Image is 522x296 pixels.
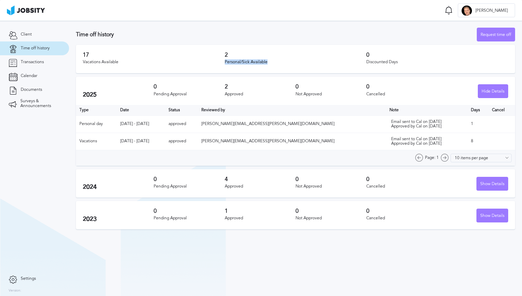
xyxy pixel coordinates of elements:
h3: 2 [225,52,367,58]
button: Show Details [476,177,508,191]
h3: 0 [296,176,366,182]
td: 8 [467,133,489,150]
button: Show Details [476,209,508,222]
span: Time off history [21,46,50,51]
h3: 17 [83,52,225,58]
th: Toggle SortBy [117,105,165,115]
h2: 2025 [83,91,154,98]
span: Surveys & Announcements [20,99,60,108]
h3: 0 [366,52,508,58]
td: Personal day [76,115,117,133]
th: Type [76,105,117,115]
th: Cancel [489,105,515,115]
h2: 2023 [83,216,154,223]
div: Personal/Sick Available [225,60,367,65]
span: Documents [21,87,42,92]
td: approved [165,115,198,133]
td: [DATE] - [DATE] [117,133,165,150]
div: Email sent to Cal on [DATE] Approved by Cal on [DATE] [391,137,460,146]
th: Toggle SortBy [386,105,467,115]
div: Show Details [477,209,508,223]
label: Version: [9,289,21,293]
img: ab4bad089aa723f57921c736e9817d99.png [7,6,45,15]
h3: 1 [225,208,296,214]
h3: 0 [154,208,224,214]
th: Toggle SortBy [198,105,386,115]
div: Cancelled [366,216,437,221]
h3: 0 [366,208,437,214]
div: Not Approved [296,216,366,221]
h3: 0 [366,176,437,182]
div: Show Details [477,177,508,191]
span: [PERSON_NAME][EMAIL_ADDRESS][PERSON_NAME][DOMAIN_NAME] [201,139,335,143]
th: Days [467,105,489,115]
td: 1 [467,115,489,133]
h3: 4 [225,176,296,182]
div: Discounted Days [366,60,508,65]
button: D[PERSON_NAME] [458,3,515,17]
td: approved [165,133,198,150]
span: Client [21,32,32,37]
div: Not Approved [296,92,366,97]
span: Calendar [21,74,37,78]
td: Vacations [76,133,117,150]
h2: 2024 [83,183,154,191]
th: Toggle SortBy [165,105,198,115]
td: [DATE] - [DATE] [117,115,165,133]
h3: 0 [366,84,437,90]
span: [PERSON_NAME][EMAIL_ADDRESS][PERSON_NAME][DOMAIN_NAME] [201,121,335,126]
div: Approved [225,184,296,189]
h3: 0 [154,84,224,90]
div: Cancelled [366,184,437,189]
span: Settings [21,276,36,281]
div: Pending Approval [154,92,224,97]
h3: Time off history [76,31,477,38]
span: Transactions [21,60,44,65]
button: Hide Details [478,84,508,98]
div: Hide Details [478,85,508,98]
div: Request time off [477,28,515,42]
h3: 2 [225,84,296,90]
div: D [462,6,472,16]
span: [PERSON_NAME] [472,8,511,13]
div: Pending Approval [154,184,224,189]
button: Request time off [477,28,515,41]
div: Pending Approval [154,216,224,221]
div: Email sent to Cal on [DATE] Approved by Cal on [DATE] [391,120,460,129]
div: Approved [225,92,296,97]
div: Vacations Available [83,60,225,65]
div: Cancelled [366,92,437,97]
h3: 0 [154,176,224,182]
h3: 0 [296,208,366,214]
span: Page: 1 [425,155,439,160]
h3: 0 [296,84,366,90]
div: Approved [225,216,296,221]
div: Not Approved [296,184,366,189]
